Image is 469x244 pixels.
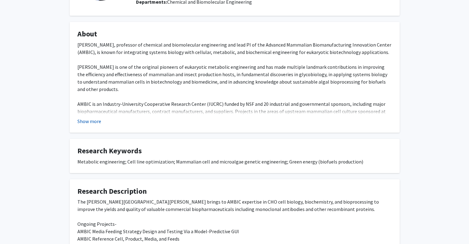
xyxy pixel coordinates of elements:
[77,158,392,165] div: Metabolic engineering; Cell line optimization; Mammalian cell and microalgae genetic engineering;...
[77,147,392,155] h4: Research Keywords
[77,187,392,196] h4: Research Description
[77,118,101,125] button: Show more
[77,30,392,39] h4: About
[5,216,26,239] iframe: Chat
